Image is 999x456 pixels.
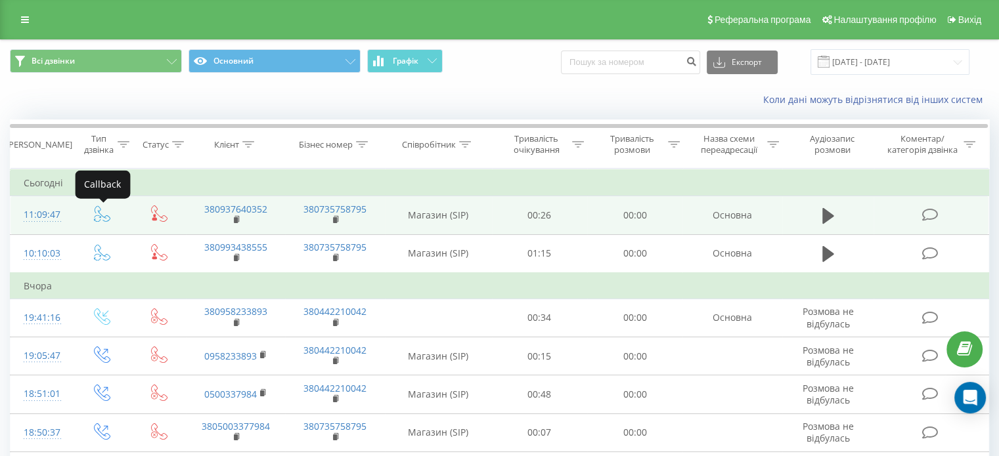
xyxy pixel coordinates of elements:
[367,49,443,73] button: Графік
[10,49,182,73] button: Всі дзвінки
[492,234,587,273] td: 01:15
[202,420,270,432] a: 3805003377984
[189,49,361,73] button: Основний
[24,343,58,369] div: 19:05:47
[492,196,587,234] td: 00:26
[385,234,492,273] td: Магазин (SIP)
[803,305,854,329] span: Розмова не відбулась
[715,14,811,25] span: Реферальна програма
[504,133,569,155] div: Тривалість очікування
[24,202,58,228] div: 11:09:47
[587,234,682,273] td: 00:00
[682,299,782,337] td: Основна
[6,139,72,150] div: [PERSON_NAME]
[492,413,587,451] td: 00:07
[303,420,366,432] a: 380735758795
[492,375,587,413] td: 00:48
[24,241,58,266] div: 10:10:03
[561,51,700,74] input: Пошук за номером
[143,139,169,150] div: Статус
[587,413,682,451] td: 00:00
[763,93,989,106] a: Коли дані можуть відрізнятися вiд інших систем
[587,337,682,375] td: 00:00
[587,375,682,413] td: 00:00
[492,337,587,375] td: 00:15
[24,420,58,446] div: 18:50:37
[385,196,492,234] td: Магазин (SIP)
[303,305,366,318] a: 380442210042
[803,382,854,406] span: Розмова не відбулась
[385,413,492,451] td: Магазин (SIP)
[204,305,267,318] a: 380958233893
[587,299,682,337] td: 00:00
[803,344,854,368] span: Розмова не відбулась
[303,344,366,356] a: 380442210042
[75,170,130,198] div: Callback
[794,133,871,155] div: Аудіозапис розмови
[695,133,764,155] div: Назва схеми переадресації
[299,139,353,150] div: Бізнес номер
[682,234,782,273] td: Основна
[303,241,366,253] a: 380735758795
[11,273,989,299] td: Вчора
[204,203,267,215] a: 380937640352
[954,382,986,413] div: Open Intercom Messenger
[32,56,75,66] span: Всі дзвінки
[803,420,854,444] span: Розмова не відбулась
[402,139,456,150] div: Співробітник
[214,139,239,150] div: Клієнт
[883,133,960,155] div: Коментар/категорія дзвінка
[587,196,682,234] td: 00:00
[24,381,58,407] div: 18:51:01
[385,337,492,375] td: Магазин (SIP)
[707,51,778,74] button: Експорт
[204,350,257,362] a: 0958233893
[204,241,267,253] a: 380993438555
[833,14,936,25] span: Налаштування профілю
[492,299,587,337] td: 00:34
[682,196,782,234] td: Основна
[303,382,366,394] a: 380442210042
[958,14,981,25] span: Вихід
[204,388,257,400] a: 0500337984
[83,133,114,155] div: Тип дзвінка
[385,375,492,413] td: Магазин (SIP)
[11,170,989,196] td: Сьогодні
[24,305,58,331] div: 19:41:16
[393,56,418,66] span: Графік
[599,133,665,155] div: Тривалість розмови
[303,203,366,215] a: 380735758795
